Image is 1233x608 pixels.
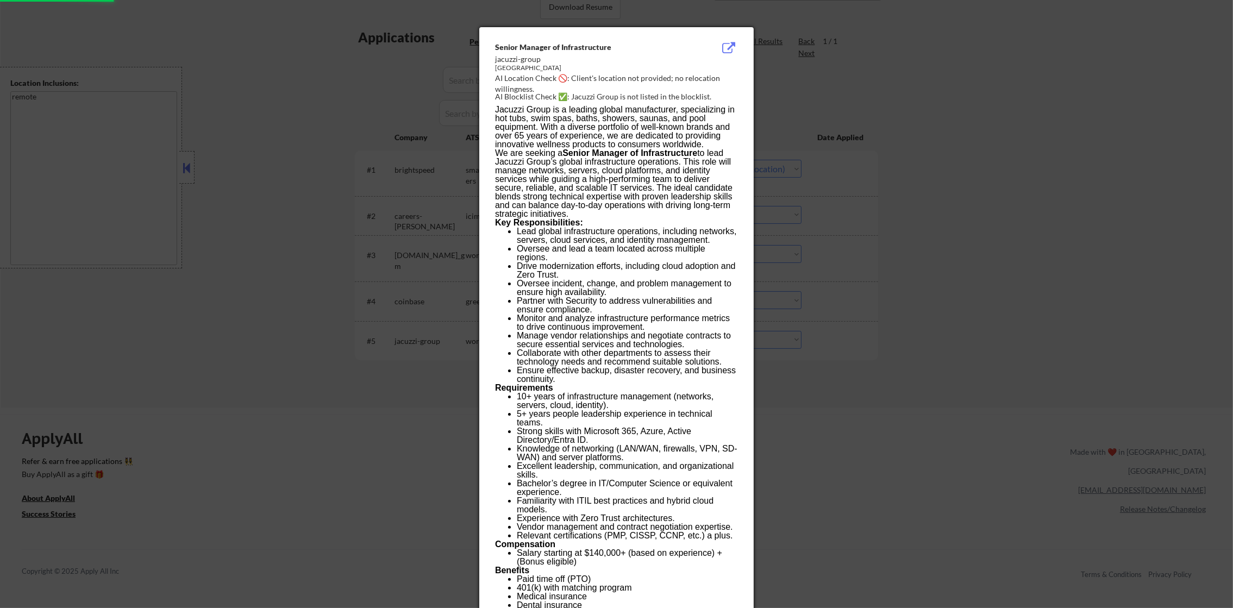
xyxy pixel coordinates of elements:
strong: Requirements [495,383,553,392]
li: 10+ years of infrastructure management (networks, servers, cloud, identity). [517,392,737,410]
li: Paid time off (PTO) [517,575,737,584]
li: Manage vendor relationships and negotiate contracts to secure essential services and technologies. [517,331,737,349]
li: Experience with Zero Trust architectures. [517,514,737,523]
li: 401(k) with matching program [517,584,737,592]
div: jacuzzi-group [495,54,683,65]
p: We are seeking a to lead Jacuzzi Group’s global infrastructure operations. This role will manage ... [495,149,737,218]
li: Bachelor’s degree in IT/Computer Science or equivalent experience. [517,479,737,497]
li: Oversee incident, change, and problem management to ensure high availability. [517,279,737,297]
li: Relevant certifications (PMP, CISSP, CCNP, etc.) a plus. [517,531,737,540]
li: Ensure effective backup, disaster recovery, and business continuity. [517,366,737,384]
strong: Compensation [495,540,555,549]
div: Senior Manager of Infrastructure [495,42,683,53]
li: Collaborate with other departments to assess their technology needs and recommend suitable soluti... [517,349,737,366]
li: Drive modernization efforts, including cloud adoption and Zero Trust. [517,262,737,279]
li: Vendor management and contract negotiation expertise. [517,523,737,531]
div: [GEOGRAPHIC_DATA] [495,64,683,73]
li: 5+ years people leadership experience in technical teams. [517,410,737,427]
li: Medical insurance [517,592,737,601]
li: Monitor and analyze infrastructure performance metrics to drive continuous improvement. [517,314,737,331]
li: Salary starting at $140,000+ (based on experience) + (Bonus eligible) [517,549,737,566]
p: Jacuzzi Group is a leading global manufacturer, specializing in hot tubs, swim spas, baths, showe... [495,105,737,149]
div: AI Blocklist Check ✅: Jacuzzi Group is not listed in the blocklist. [495,91,742,102]
strong: Key Responsibilities: [495,218,583,227]
li: Excellent leadership, communication, and organizational skills. [517,462,737,479]
strong: Senior Manager of Infrastructure [562,148,697,158]
strong: Benefits [495,566,529,575]
li: Knowledge of networking (LAN/WAN, firewalls, VPN, SD-WAN) and server platforms. [517,444,737,462]
li: Lead global infrastructure operations, including networks, servers, cloud services, and identity ... [517,227,737,245]
li: Familiarity with ITIL best practices and hybrid cloud models. [517,497,737,514]
li: Strong skills with Microsoft 365, Azure, Active Directory/Entra ID. [517,427,737,444]
li: Oversee and lead a team located across multiple regions. [517,245,737,262]
li: Partner with Security to address vulnerabilities and ensure compliance. [517,297,737,314]
div: AI Location Check 🚫: Client's location not provided; no relocation willingness. [495,73,742,94]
